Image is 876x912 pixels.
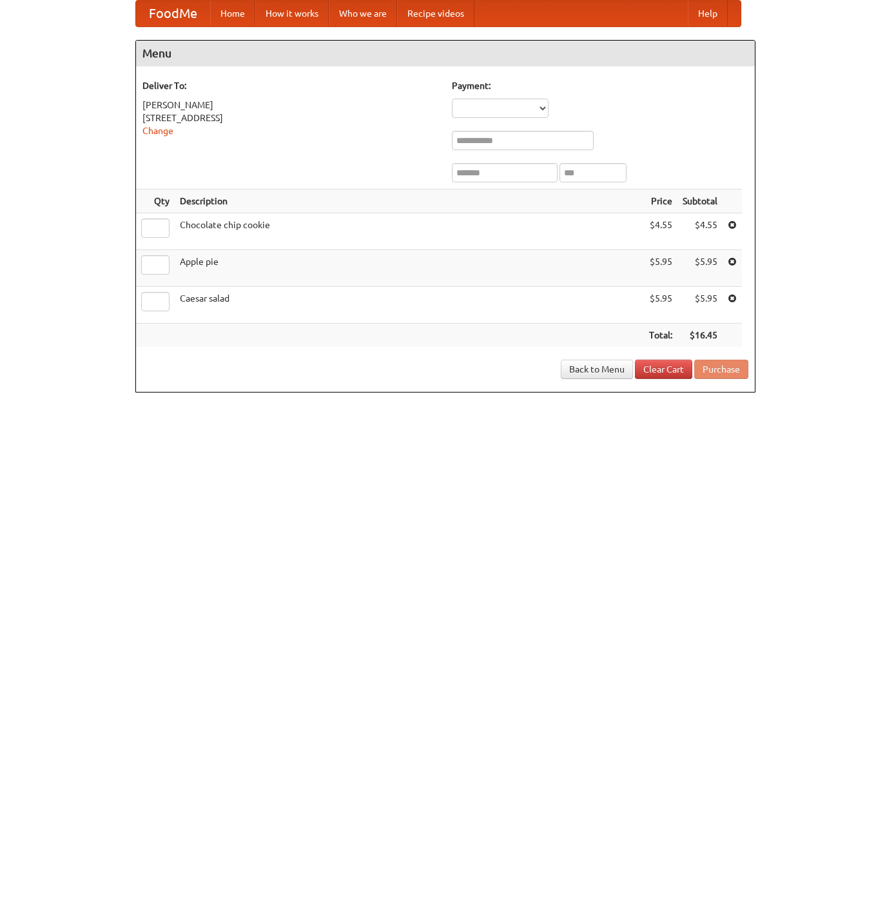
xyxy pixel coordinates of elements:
[644,250,677,287] td: $5.95
[142,126,173,136] a: Change
[255,1,329,26] a: How it works
[136,41,755,66] h4: Menu
[677,213,723,250] td: $4.55
[136,1,210,26] a: FoodMe
[142,112,439,124] div: [STREET_ADDRESS]
[644,324,677,347] th: Total:
[644,189,677,213] th: Price
[452,79,748,92] h5: Payment:
[561,360,633,379] a: Back to Menu
[677,287,723,324] td: $5.95
[677,324,723,347] th: $16.45
[175,250,644,287] td: Apple pie
[136,189,175,213] th: Qty
[142,79,439,92] h5: Deliver To:
[142,99,439,112] div: [PERSON_NAME]
[694,360,748,379] button: Purchase
[677,189,723,213] th: Subtotal
[688,1,728,26] a: Help
[329,1,397,26] a: Who we are
[644,213,677,250] td: $4.55
[175,189,644,213] th: Description
[175,213,644,250] td: Chocolate chip cookie
[397,1,474,26] a: Recipe videos
[210,1,255,26] a: Home
[635,360,692,379] a: Clear Cart
[644,287,677,324] td: $5.95
[175,287,644,324] td: Caesar salad
[677,250,723,287] td: $5.95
